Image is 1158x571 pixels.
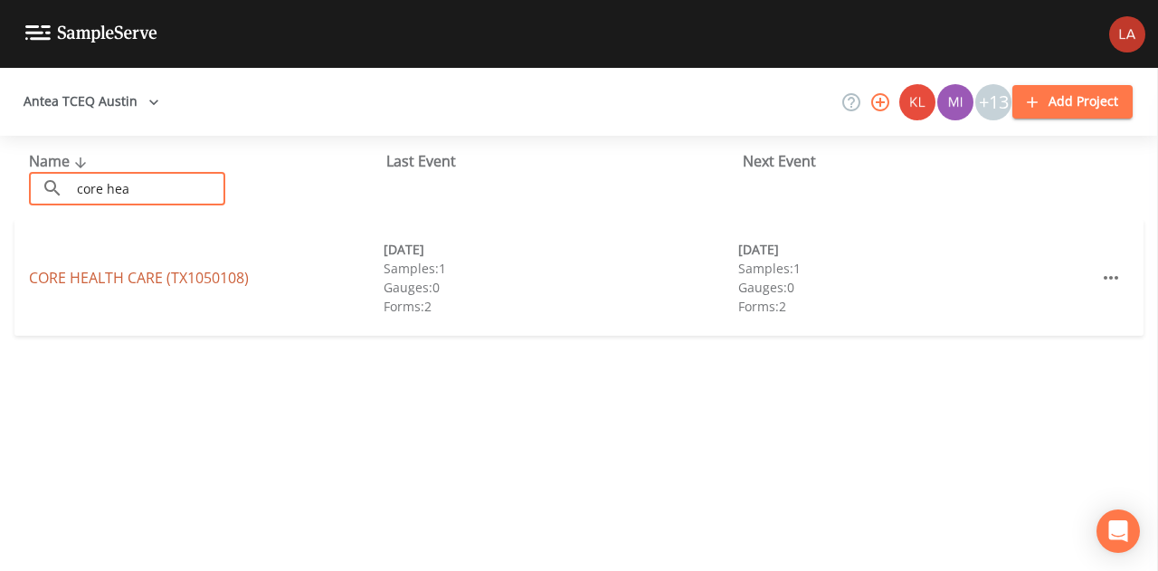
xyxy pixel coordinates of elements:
div: Forms: 2 [738,297,1093,316]
img: logo [25,25,157,43]
div: Gauges: 0 [384,278,738,297]
div: Kler Teran [898,84,936,120]
div: Miriaha Caddie [936,84,974,120]
div: Last Event [386,150,744,172]
img: a1ea4ff7c53760f38bef77ef7c6649bf [937,84,973,120]
div: Open Intercom Messenger [1096,509,1140,553]
button: Antea TCEQ Austin [16,85,166,119]
div: Next Event [743,150,1100,172]
div: Gauges: 0 [738,278,1093,297]
a: CORE HEALTH CARE (TX1050108) [29,268,249,288]
div: Samples: 1 [738,259,1093,278]
div: [DATE] [384,240,738,259]
img: cf6e799eed601856facf0d2563d1856d [1109,16,1145,52]
button: Add Project [1012,85,1133,119]
img: 9c4450d90d3b8045b2e5fa62e4f92659 [899,84,935,120]
span: Name [29,151,91,171]
div: +13 [975,84,1011,120]
div: [DATE] [738,240,1093,259]
div: Forms: 2 [384,297,738,316]
input: Search Projects [71,172,225,205]
div: Samples: 1 [384,259,738,278]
